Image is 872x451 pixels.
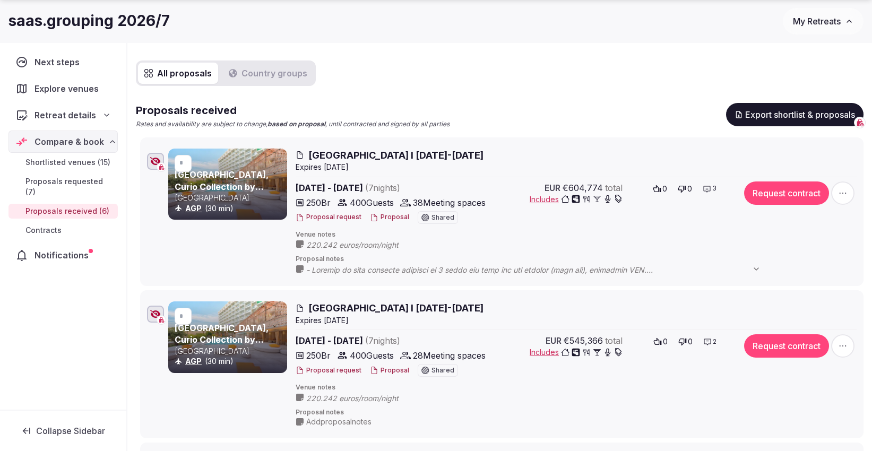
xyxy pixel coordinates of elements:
[545,181,560,194] span: EUR
[25,225,62,236] span: Contracts
[783,8,864,34] button: My Retreats
[175,203,285,214] div: (30 min)
[8,223,118,238] a: Contracts
[306,240,420,250] span: 220.242 euros/room/night
[530,347,623,358] button: Includes
[25,176,114,197] span: Proposals requested (7)
[713,337,716,346] span: 2
[8,11,170,31] h1: saas.grouping 2026/7
[662,184,667,194] span: 0
[370,213,409,222] button: Proposal
[296,213,361,222] button: Proposal request
[296,255,857,264] span: Proposal notes
[296,408,857,417] span: Proposal notes
[185,357,202,366] a: AGP
[370,366,409,375] button: Proposal
[308,301,484,315] span: [GEOGRAPHIC_DATA] I [DATE]-[DATE]
[306,393,420,404] span: 220.242 euros/room/night
[8,155,118,170] a: Shortlisted venues (15)
[25,206,109,216] span: Proposals received (6)
[34,135,104,148] span: Compare & book
[136,103,450,118] h2: Proposals received
[8,174,118,200] a: Proposals requested (7)
[8,51,118,73] a: Next steps
[793,16,841,27] span: My Retreats
[34,56,84,68] span: Next steps
[25,157,110,168] span: Shortlisted venues (15)
[744,181,829,205] button: Request contract
[296,366,361,375] button: Proposal request
[663,336,668,347] span: 0
[175,346,285,357] p: [GEOGRAPHIC_DATA]
[296,230,857,239] span: Venue notes
[222,63,314,84] button: Country groups
[34,82,103,95] span: Explore venues
[8,77,118,100] a: Explore venues
[688,336,693,347] span: 0
[34,249,93,262] span: Notifications
[175,169,269,204] a: [GEOGRAPHIC_DATA], Curio Collection by [PERSON_NAME]
[350,196,394,209] span: 400 Guests
[296,162,857,172] div: Expire s [DATE]
[8,419,118,443] button: Collapse Sidebar
[413,196,486,209] span: 38 Meeting spaces
[175,356,285,367] div: (30 min)
[563,181,603,194] span: €604,774
[267,120,325,128] strong: based on proposal
[175,323,269,357] a: [GEOGRAPHIC_DATA], Curio Collection by [PERSON_NAME]
[530,194,623,205] button: Includes
[306,265,771,275] span: - Loremip do sita consecte adipisci el 3 seddo eiu temp inc utl etdolor (magn ali), enimadmin VEN...
[296,181,486,194] span: [DATE] - [DATE]
[675,181,695,196] button: 0
[306,417,372,427] span: Add proposal notes
[365,183,400,193] span: ( 7 night s )
[8,244,118,266] a: Notifications
[650,334,671,349] button: 0
[413,349,486,362] span: 28 Meeting spaces
[712,184,716,193] span: 3
[34,109,96,122] span: Retreat details
[431,367,454,374] span: Shared
[8,204,118,219] a: Proposals received (6)
[138,63,218,84] button: All proposals
[605,334,623,347] span: total
[350,349,394,362] span: 400 Guests
[296,315,857,326] div: Expire s [DATE]
[675,334,696,349] button: 0
[700,181,720,196] button: 3
[185,204,202,213] a: AGP
[306,196,331,209] span: 250 Br
[605,181,623,194] span: total
[308,149,484,162] span: [GEOGRAPHIC_DATA] I [DATE]-[DATE]
[744,334,829,358] button: Request contract
[546,334,562,347] span: EUR
[36,426,105,436] span: Collapse Sidebar
[700,334,720,349] button: 2
[431,214,454,221] span: Shared
[365,335,400,346] span: ( 7 night s )
[726,103,864,126] button: Export shortlist & proposals
[306,349,331,362] span: 250 Br
[175,193,285,203] p: [GEOGRAPHIC_DATA]
[296,334,486,347] span: [DATE] - [DATE]
[650,181,670,196] button: 0
[564,334,603,347] span: €545,366
[687,184,692,194] span: 0
[296,383,857,392] span: Venue notes
[136,120,450,129] p: Rates and availability are subject to change, , until contracted and signed by all parties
